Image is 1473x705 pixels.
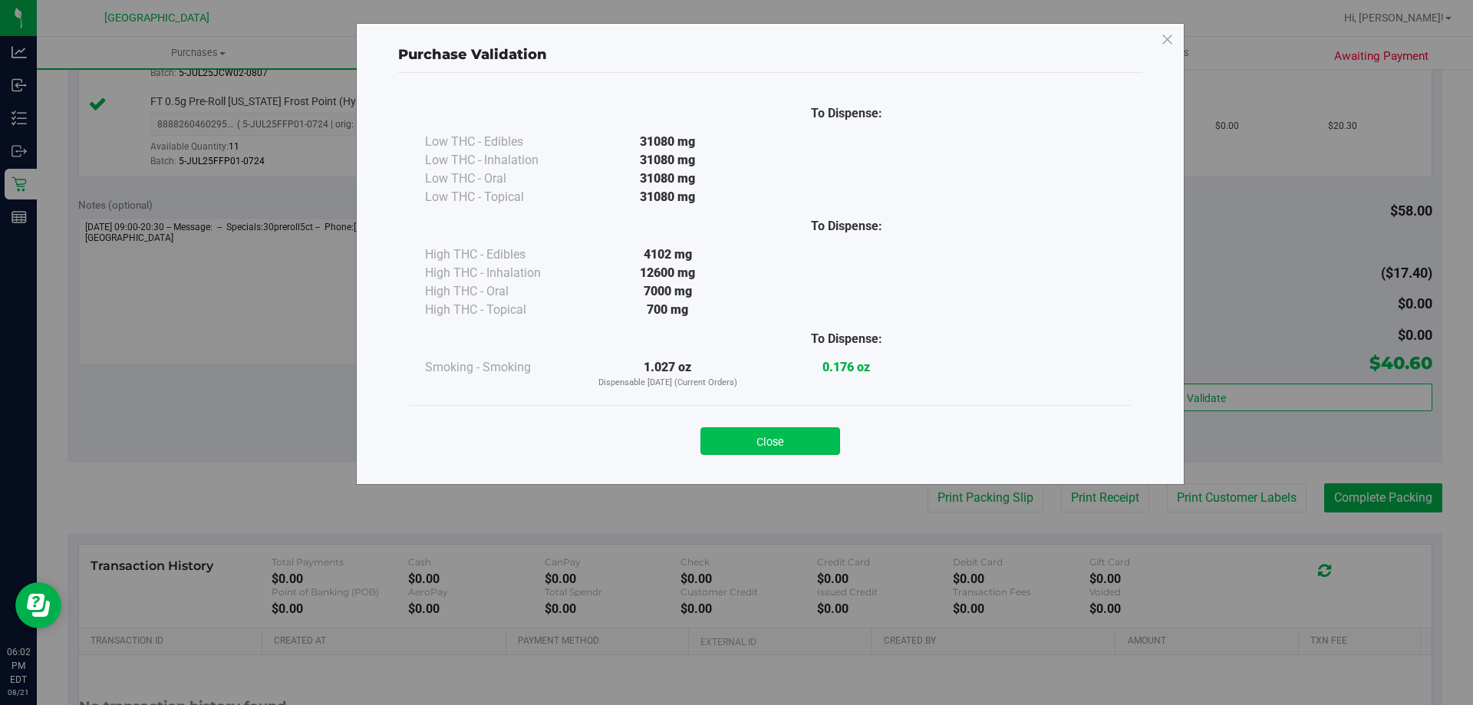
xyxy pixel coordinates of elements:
[578,358,757,390] div: 1.027 oz
[425,245,578,264] div: High THC - Edibles
[578,264,757,282] div: 12600 mg
[578,188,757,206] div: 31080 mg
[425,151,578,170] div: Low THC - Inhalation
[425,301,578,319] div: High THC - Topical
[425,170,578,188] div: Low THC - Oral
[425,264,578,282] div: High THC - Inhalation
[425,282,578,301] div: High THC - Oral
[15,582,61,628] iframe: Resource center
[700,427,840,455] button: Close
[578,133,757,151] div: 31080 mg
[425,358,578,377] div: Smoking - Smoking
[757,104,936,123] div: To Dispense:
[578,282,757,301] div: 7000 mg
[822,360,870,374] strong: 0.176 oz
[578,170,757,188] div: 31080 mg
[757,217,936,236] div: To Dispense:
[578,377,757,390] p: Dispensable [DATE] (Current Orders)
[757,330,936,348] div: To Dispense:
[398,46,547,63] span: Purchase Validation
[578,245,757,264] div: 4102 mg
[425,188,578,206] div: Low THC - Topical
[578,151,757,170] div: 31080 mg
[578,301,757,319] div: 700 mg
[425,133,578,151] div: Low THC - Edibles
